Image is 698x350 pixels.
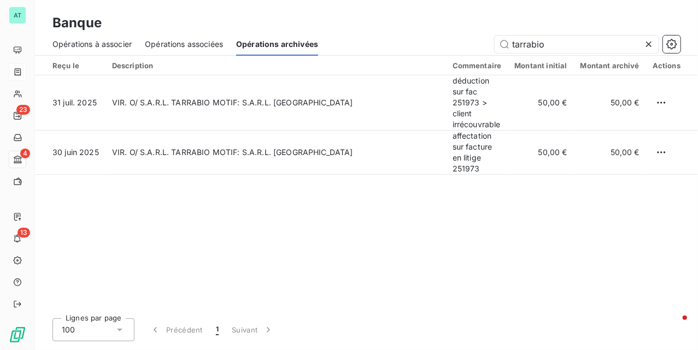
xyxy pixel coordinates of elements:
span: 100 [62,324,75,335]
div: Commentaire [453,61,502,70]
td: 50,00 € [574,75,646,130]
span: 23 [16,105,30,115]
td: VIR. O/ S.A.R.L. TARRABIO MOTIF: S.A.R.L. [GEOGRAPHIC_DATA] [105,75,446,130]
span: Opérations archivées [236,39,318,50]
td: 50,00 € [508,130,573,175]
button: Précédent [143,318,209,341]
div: AT [9,7,26,24]
button: Suivant [225,318,280,341]
span: 1 [216,324,219,335]
button: 1 [209,318,225,341]
td: 31 juil. 2025 [35,75,105,130]
div: Reçu le [52,61,99,70]
td: déduction sur fac 251973 > client irrécouvrable [446,75,508,130]
td: VIR. O/ S.A.R.L. TARRABIO MOTIF: S.A.R.L. [GEOGRAPHIC_DATA] [105,130,446,175]
iframe: Intercom live chat [661,313,687,339]
td: affectation sur facture en litige 251973 [446,130,508,175]
td: 30 juin 2025 [35,130,105,175]
h3: Banque [52,13,102,33]
div: Montant archivé [580,61,640,70]
div: Montant initial [514,61,567,70]
span: 13 [17,228,30,238]
img: Logo LeanPay [9,326,26,343]
td: 50,00 € [508,75,573,130]
span: Opérations à associer [52,39,132,50]
div: Actions [653,61,681,70]
span: 4 [20,149,30,158]
td: 50,00 € [574,130,646,175]
input: Rechercher [495,35,659,53]
div: Description [112,61,439,70]
span: Opérations associées [145,39,223,50]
